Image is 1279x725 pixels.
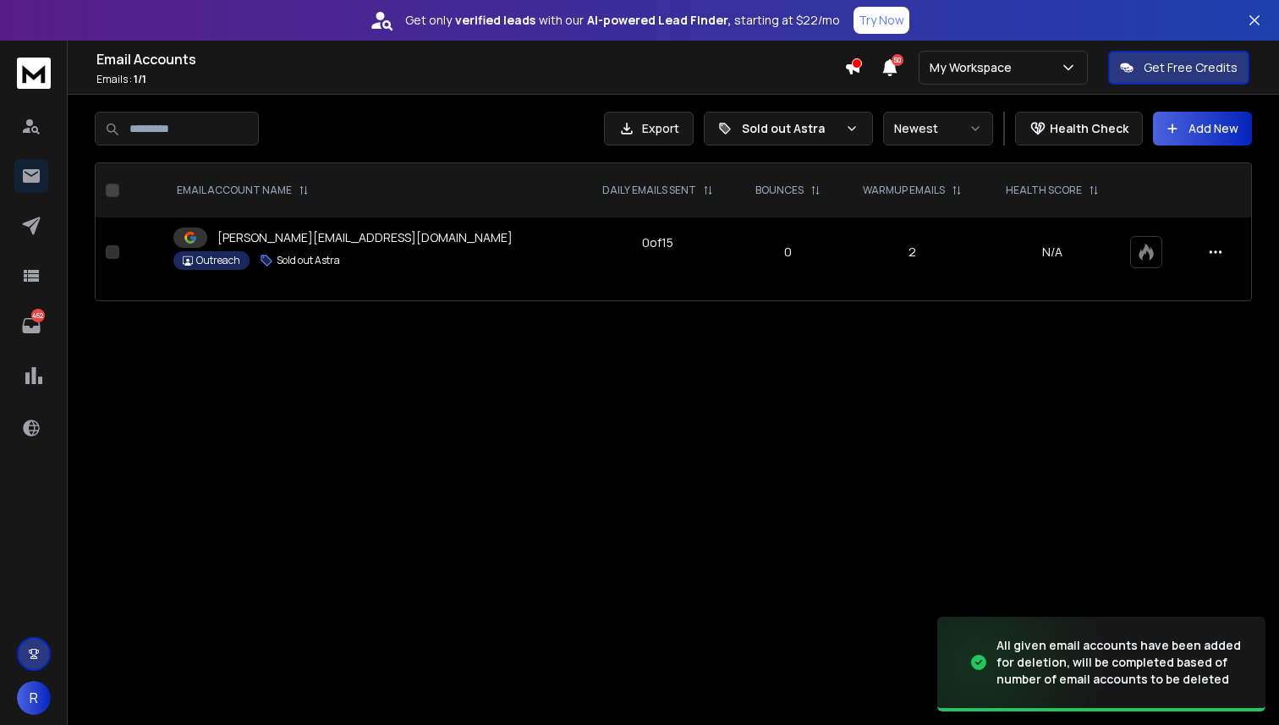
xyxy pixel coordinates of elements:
h1: Email Accounts [96,49,844,69]
div: 0 of 15 [642,234,673,251]
img: image [937,612,1106,713]
p: Emails : [96,73,844,86]
span: 1 / 1 [134,72,146,86]
button: R [17,681,51,715]
p: Try Now [859,12,904,29]
div: All given email accounts have been added for deletion, will be completed based of number of email... [996,637,1245,688]
a: 462 [14,309,48,343]
strong: AI-powered Lead Finder, [587,12,731,29]
img: logo [17,58,51,89]
p: DAILY EMAILS SENT [602,184,696,197]
p: Outreach [196,254,240,267]
p: Get Free Credits [1144,59,1238,76]
p: 462 [31,309,45,322]
p: Sold out Astra [277,254,340,267]
p: N/A [994,244,1110,261]
td: 2 [841,217,984,287]
p: HEALTH SCORE [1006,184,1082,197]
strong: verified leads [455,12,535,29]
p: 0 [746,244,831,261]
button: Export [604,112,694,146]
button: Get Free Credits [1108,51,1249,85]
p: [PERSON_NAME][EMAIL_ADDRESS][DOMAIN_NAME] [217,229,513,246]
p: BOUNCES [755,184,804,197]
button: Newest [883,112,993,146]
button: Health Check [1015,112,1143,146]
p: Sold out Astra [742,120,838,137]
p: Get only with our starting at $22/mo [405,12,840,29]
p: Health Check [1050,120,1128,137]
span: 50 [892,54,903,66]
p: WARMUP EMAILS [863,184,945,197]
button: Try Now [854,7,909,34]
button: Add New [1153,112,1252,146]
p: My Workspace [930,59,1018,76]
div: EMAIL ACCOUNT NAME [177,184,309,197]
